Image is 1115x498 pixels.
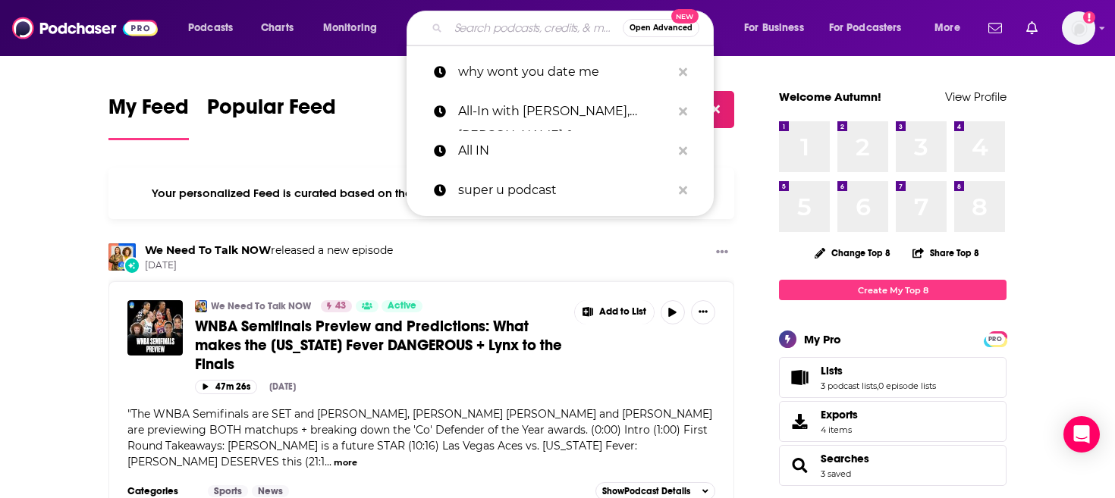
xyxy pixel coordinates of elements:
[334,456,357,469] button: more
[145,243,271,257] a: We Need To Talk NOW
[127,300,183,355] img: WNBA Semifinals Preview and Predictions: What makes the Indiana Fever DANGEROUS + Lynx to the Finals
[804,332,841,346] div: My Pro
[1020,15,1044,41] a: Show notifications dropdown
[779,280,1007,300] a: Create My Top 8
[421,11,728,45] div: Search podcasts, credits, & more...
[986,333,1004,344] a: PRO
[108,94,189,129] span: My Feed
[251,16,303,40] a: Charts
[127,407,712,468] span: The WNBA Semifinals are SET and [PERSON_NAME], [PERSON_NAME] [PERSON_NAME] and [PERSON_NAME] are ...
[934,17,960,39] span: More
[1063,416,1100,453] div: Open Intercom Messenger
[145,259,393,272] span: [DATE]
[1062,11,1095,45] img: User Profile
[779,357,1007,398] span: Lists
[1083,11,1095,23] svg: Add a profile image
[733,16,823,40] button: open menu
[821,381,877,391] a: 3 podcast lists
[108,243,136,271] img: We Need To Talk NOW
[877,381,878,391] span: ,
[1062,11,1095,45] span: Logged in as autumncomm
[252,485,289,497] a: News
[671,9,699,23] span: New
[924,16,979,40] button: open menu
[819,16,924,40] button: open menu
[821,408,858,421] span: Exports
[388,299,416,314] span: Active
[986,334,1004,345] span: PRO
[145,243,393,258] h3: released a new episode
[945,89,1007,104] a: View Profile
[575,300,654,324] button: Show More Button
[458,92,671,131] p: All-In with Chamath, Jason, Sacks & Friedberg
[12,14,158,42] img: Podchaser - Follow, Share and Rate Podcasts
[177,16,253,40] button: open menu
[458,131,671,171] p: All IN
[261,17,294,39] span: Charts
[829,17,902,39] span: For Podcasters
[269,381,296,392] div: [DATE]
[630,24,693,32] span: Open Advanced
[1062,11,1095,45] button: Show profile menu
[108,168,734,219] div: Your personalized Feed is curated based on the Podcasts, Creators, Users, and Lists that you Follow.
[821,364,843,377] span: Lists
[325,455,331,468] span: ...
[821,364,936,377] a: Lists
[127,485,196,497] h3: Categories
[321,300,352,312] a: 43
[779,401,1007,442] a: Exports
[779,445,1007,486] span: Searches
[623,19,699,37] button: Open AdvancedNew
[458,52,671,92] p: why wont you date me
[407,131,714,171] a: All IN
[313,16,397,40] button: open menu
[195,317,564,374] a: WNBA Semifinals Preview and Predictions: What makes the [US_STATE] Fever DANGEROUS + Lynx to the ...
[195,380,257,394] button: 47m 26s
[912,238,980,268] button: Share Top 8
[744,17,804,39] span: For Business
[784,367,815,388] a: Lists
[407,52,714,92] a: why wont you date me
[878,381,936,391] a: 0 episode lists
[195,300,207,312] img: We Need To Talk NOW
[188,17,233,39] span: Podcasts
[710,243,734,262] button: Show More Button
[691,300,715,324] button: Show More Button
[599,306,646,318] span: Add to List
[124,257,140,274] div: New Episode
[407,92,714,131] a: All-In with [PERSON_NAME], [PERSON_NAME] & [PERSON_NAME]
[784,455,815,476] a: Searches
[458,171,671,210] p: super u podcast
[821,468,851,479] a: 3 saved
[779,89,881,104] a: Welcome Autumn!
[982,15,1008,41] a: Show notifications dropdown
[407,171,714,210] a: super u podcast
[108,94,189,140] a: My Feed
[207,94,336,140] a: Popular Feed
[127,407,712,468] span: "
[335,299,346,314] span: 43
[195,317,562,374] span: WNBA Semifinals Preview and Predictions: What makes the [US_STATE] Fever DANGEROUS + Lynx to the ...
[784,411,815,432] span: Exports
[208,485,248,497] a: Sports
[806,243,900,262] button: Change Top 8
[821,452,869,465] a: Searches
[382,300,422,312] a: Active
[448,16,623,40] input: Search podcasts, credits, & more...
[323,17,377,39] span: Monitoring
[207,94,336,129] span: Popular Feed
[211,300,311,312] a: We Need To Talk NOW
[821,424,858,435] span: 4 items
[602,486,690,496] span: Show Podcast Details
